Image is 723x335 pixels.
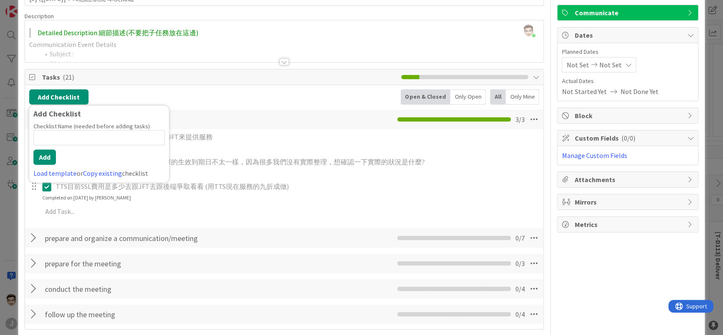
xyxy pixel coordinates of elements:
span: ( 0/0 ) [621,134,635,142]
span: Dates [574,30,683,40]
span: 0 / 4 [515,309,524,319]
input: Add Checklist... [42,230,233,246]
span: Support [18,1,39,11]
div: Completed on [DATE] by [PERSON_NAME] [42,194,131,202]
span: Description [25,12,54,20]
span: Attachments [574,174,683,185]
span: Actual Dates [562,77,694,86]
a: Load template [33,169,77,177]
span: Not Set [599,60,621,70]
span: 0 / 4 [515,284,524,294]
span: ( 21 ) [63,73,74,81]
div: or checklist [33,168,165,178]
span: Mirrors [574,197,683,207]
span: 3 / 3 [515,114,524,125]
p: TTS目前SSL費用是多少去跟JFT去跟後端爭取看看 (用TTS現在服務的九折成做) [56,182,537,191]
div: All [490,89,506,105]
span: Not Started Yet [562,86,607,97]
input: Add Checklist... [42,281,233,296]
p: 有看到一些SSL的問題，有沒有機會讓JFT來提供服務 [56,132,537,142]
span: 0 / 7 [515,233,524,243]
a: Copy existing [83,169,122,177]
span: Custom Fields [574,133,683,143]
span: Block [574,111,683,121]
a: Manage Custom Fields [562,151,627,160]
span: Metrics [574,219,683,230]
span: Not Done Yet [620,86,658,97]
div: Open & Closed [401,89,450,105]
p: Communication Event Details [29,40,540,50]
div: Only Mine [506,89,539,105]
input: Add Checklist... [42,256,233,271]
label: Checklist Name (needed before adding tasks) [33,122,150,130]
span: 0 / 3 [515,258,524,269]
p: 我們請同事看了一下這個表本身跟實際的生效到期日不太一樣，因為很多我們沒有實際整理，想確認一下實際的狀況是什麼? [56,157,537,167]
span: Detailed Description 細節描述(不要把子任務放在這邊) [38,28,198,37]
div: Only Open [450,89,486,105]
span: Not Set [566,60,589,70]
span: Communicate [574,8,683,18]
input: Add Checklist... [42,307,233,322]
button: Add Checklist [29,89,89,105]
span: Tasks [42,72,397,82]
span: Planned Dates [562,47,694,56]
button: Add [33,150,56,165]
img: sDJsze2YOHR2q6r3YbNkhQTPTjE2kxj2.jpg [523,25,535,36]
div: Add Checklist [33,110,165,118]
